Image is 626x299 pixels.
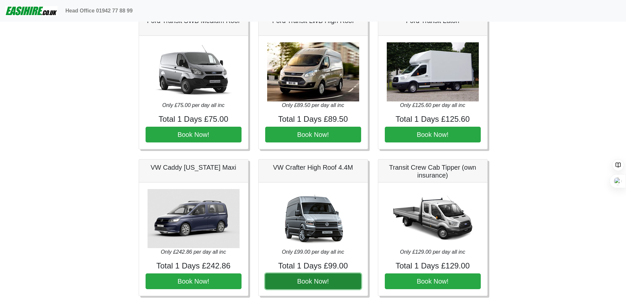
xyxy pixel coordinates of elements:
i: Only £125.60 per day all inc [400,102,465,108]
img: easihire_logo_small.png [5,4,58,17]
button: Book Now! [265,273,361,289]
button: Book Now! [385,127,481,142]
img: VW Crafter High Roof 4.4M [267,189,359,248]
button: Book Now! [385,273,481,289]
h4: Total 1 Days £129.00 [385,261,481,271]
a: Head Office 01942 77 88 99 [63,4,135,17]
h4: Total 1 Days £242.86 [146,261,242,271]
h4: Total 1 Days £99.00 [265,261,361,271]
img: Ford Transit SWB Medium Roof [148,42,240,101]
i: Only £89.50 per day all inc [282,102,344,108]
img: Ford Transit LWB High Roof [267,42,359,101]
i: Only £99.00 per day all inc [282,249,344,255]
i: Only £75.00 per day all inc [162,102,224,108]
h4: Total 1 Days £125.60 [385,115,481,124]
img: Ford Transit Luton [387,42,479,101]
h5: Transit Crew Cab Tipper (own insurance) [385,163,481,179]
button: Book Now! [146,273,242,289]
h4: Total 1 Days £75.00 [146,115,242,124]
img: Transit Crew Cab Tipper (own insurance) [387,189,479,248]
i: Only £242.86 per day all inc [161,249,226,255]
b: Head Office 01942 77 88 99 [65,8,133,13]
h5: VW Crafter High Roof 4.4M [265,163,361,171]
button: Book Now! [146,127,242,142]
button: Book Now! [265,127,361,142]
img: VW Caddy California Maxi [148,189,240,248]
i: Only £129.00 per day all inc [400,249,465,255]
h4: Total 1 Days £89.50 [265,115,361,124]
h5: VW Caddy [US_STATE] Maxi [146,163,242,171]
